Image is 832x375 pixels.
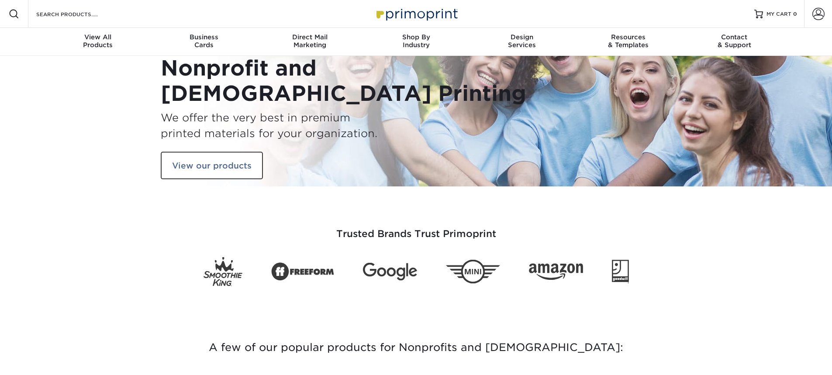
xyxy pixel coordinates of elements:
[681,33,787,41] span: Contact
[363,263,417,281] img: Google
[45,33,151,41] span: View All
[257,33,363,49] div: Marketing
[161,207,672,250] h3: Trusted Brands Trust Primoprint
[446,260,500,284] img: Mini
[575,28,681,56] a: Resources& Templates
[257,28,363,56] a: Direct MailMarketing
[681,28,787,56] a: Contact& Support
[35,9,121,19] input: SEARCH PRODUCTS.....
[469,28,575,56] a: DesignServices
[151,28,257,56] a: BusinessCards
[612,260,629,283] img: Goodwill
[469,33,575,41] span: Design
[529,263,583,280] img: Amazon
[45,28,151,56] a: View AllProducts
[257,33,363,41] span: Direct Mail
[161,151,263,179] a: View our products
[793,11,797,17] span: 0
[45,33,151,49] div: Products
[363,33,469,41] span: Shop By
[151,33,257,41] span: Business
[363,28,469,56] a: Shop ByIndustry
[575,33,681,41] span: Resources
[271,258,334,286] img: Freeform
[151,33,257,49] div: Cards
[766,10,791,18] span: MY CART
[161,56,410,106] h1: Nonprofit and [DEMOGRAPHIC_DATA] Printing
[161,110,410,141] h3: We offer the very best in premium printed materials for your organization.
[681,33,787,49] div: & Support
[469,33,575,49] div: Services
[575,33,681,49] div: & Templates
[373,4,460,23] img: Primoprint
[204,257,242,286] img: Smoothie King
[363,33,469,49] div: Industry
